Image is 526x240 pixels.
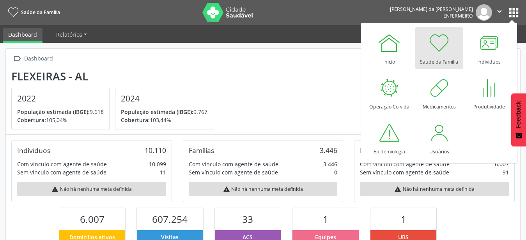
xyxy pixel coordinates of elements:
i: warning [223,186,230,193]
a: Medicamentos [415,72,463,114]
a: Indivíduos [465,27,513,69]
div: 91 [503,168,509,176]
p: 105,04% [17,116,104,124]
a: Saúde da Família [415,27,463,69]
span: População estimada (IBGE): [121,108,193,116]
div: 10.099 [149,160,166,168]
button: apps [507,6,521,20]
div: Com vínculo com agente de saúde [17,160,107,168]
h4: 2022 [17,94,104,103]
span: Cobertura: [121,116,150,124]
div: Não há nenhuma meta definida [189,182,338,196]
span: 1 [401,213,406,226]
p: 103,44% [121,116,207,124]
span: Cobertura: [17,116,46,124]
div: Domicílios [360,146,392,155]
h4: 2024 [121,94,207,103]
div: Sem vínculo com agente de saúde [360,168,449,176]
img: img [476,4,492,21]
div: Famílias [189,146,214,155]
div: 10.110 [145,146,166,155]
a: Usuários [415,117,463,159]
div: Indivíduos [17,146,50,155]
div: Não há nenhuma meta definida [360,182,509,196]
i:  [495,7,504,16]
button:  [492,4,507,21]
span: Feedback [515,101,522,128]
div: Com vínculo com agente de saúde [189,160,278,168]
span: População estimada (IBGE): [17,108,90,116]
div: 11 [160,168,166,176]
span: 33 [242,213,253,226]
i: warning [51,186,58,193]
a: Produtividade [465,72,513,114]
span: Enfermeiro [443,12,473,19]
p: 9.618 [17,108,104,116]
i: warning [394,186,401,193]
a: Saúde da Família [5,6,60,19]
div: 3.446 [320,146,337,155]
span: 6.007 [80,213,104,226]
div: 6.007 [495,160,509,168]
div: Flexeiras - AL [11,70,219,83]
div: Sem vínculo com agente de saúde [17,168,106,176]
span: 607.254 [152,213,188,226]
div: Com vínculo com agente de saúde [360,160,450,168]
div: 3.446 [323,160,337,168]
div: Dashboard [23,53,54,64]
div: Não há nenhuma meta definida [17,182,166,196]
a: Início [365,27,413,69]
a: Dashboard [3,28,43,43]
a: Operação Co-vida [365,72,413,114]
span: Saúde da Família [21,9,60,16]
a: Relatórios [51,28,92,41]
div: Sem vínculo com agente de saúde [189,168,278,176]
i:  [11,53,23,64]
a:  Dashboard [11,53,54,64]
div: [PERSON_NAME] da [PERSON_NAME] [390,6,473,12]
p: 9.767 [121,108,207,116]
span: Relatórios [56,31,82,38]
a: Epidemiologia [365,117,413,159]
span: 1 [323,213,328,226]
button: Feedback - Mostrar pesquisa [511,93,526,146]
div: 0 [334,168,337,176]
